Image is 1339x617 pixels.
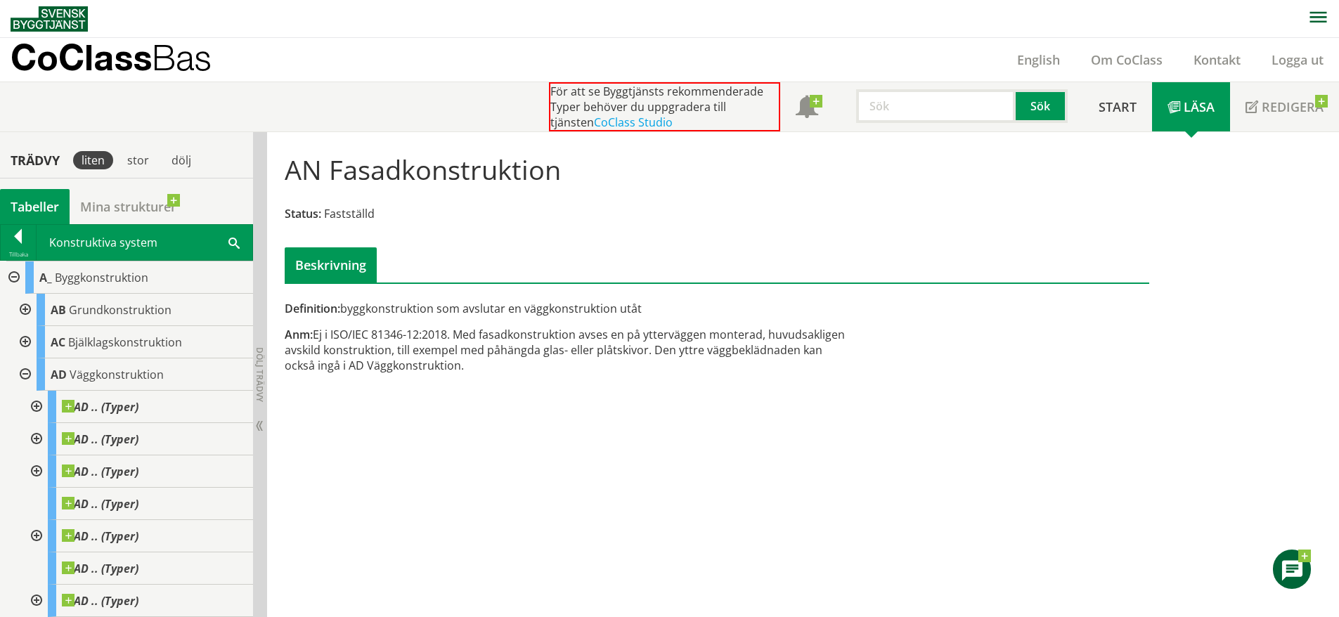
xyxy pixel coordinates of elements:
span: AC [51,335,65,350]
div: Gå till informationssidan för CoClass Studio [11,294,253,326]
div: Gå till informationssidan för CoClass Studio [22,455,253,488]
span: Bas [152,37,212,78]
span: Byggkonstruktion [55,270,148,285]
button: Sök [1016,89,1068,123]
span: Start [1099,98,1137,115]
h1: AN Fasadkonstruktion [285,154,561,185]
div: Konstruktiva system [37,225,252,260]
img: Svensk Byggtjänst [11,6,88,32]
input: Sök [856,89,1016,123]
div: Gå till informationssidan för CoClass Studio [11,326,253,358]
span: AB [51,302,66,318]
span: Fastställd [324,206,375,221]
span: Väggkonstruktion [70,367,164,382]
span: AD .. (Typer) [62,400,138,414]
span: AD [51,367,67,382]
span: Definition: [285,301,340,316]
span: AD .. (Typer) [62,432,138,446]
a: CoClassBas [11,38,242,82]
a: CoClass Studio [594,115,673,130]
div: För att se Byggtjänsts rekommenderade Typer behöver du uppgradera till tjänsten [549,82,780,131]
span: Redigera [1262,98,1324,115]
div: Gå till informationssidan för CoClass Studio [22,423,253,455]
span: Läsa [1184,98,1215,115]
a: Redigera [1230,82,1339,131]
span: AD .. (Typer) [62,497,138,511]
a: Start [1083,82,1152,131]
span: AD .. (Typer) [62,465,138,479]
a: Mina strukturer [70,189,187,224]
div: Gå till informationssidan för CoClass Studio [22,520,253,552]
span: Dölj trädvy [254,347,266,402]
a: Logga ut [1256,51,1339,68]
div: liten [73,151,113,169]
div: Gå till informationssidan för CoClass Studio [11,358,253,617]
p: CoClass [11,49,212,65]
span: AD .. (Typer) [62,529,138,543]
div: Beskrivning [285,247,377,282]
div: Ej i ISO/IEC 81346-12:2018. Med fasadkonstruktion avses en på ytterväggen monterad, huvudsakligen... [285,327,853,373]
div: Gå till informationssidan för CoClass Studio [22,585,253,617]
span: AD .. (Typer) [62,594,138,608]
div: stor [119,151,157,169]
span: Grundkonstruktion [69,302,172,318]
a: Om CoClass [1075,51,1178,68]
span: Anm: [285,327,313,342]
span: Bjälklagskonstruktion [68,335,182,350]
span: AD .. (Typer) [62,561,138,576]
span: Sök i tabellen [228,235,240,249]
a: Läsa [1152,82,1230,131]
div: Tillbaka [1,249,36,260]
div: Gå till informationssidan för CoClass Studio [22,552,253,585]
div: dölj [163,151,200,169]
div: byggkonstruktion som avslutar en väggkonstruktion utåt [285,301,853,316]
span: Notifikationer [796,97,818,119]
span: Status: [285,206,321,221]
div: Gå till informationssidan för CoClass Studio [22,391,253,423]
span: A_ [39,270,52,285]
a: English [1002,51,1075,68]
div: Trädvy [3,152,67,168]
a: Kontakt [1178,51,1256,68]
div: Gå till informationssidan för CoClass Studio [22,488,253,520]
